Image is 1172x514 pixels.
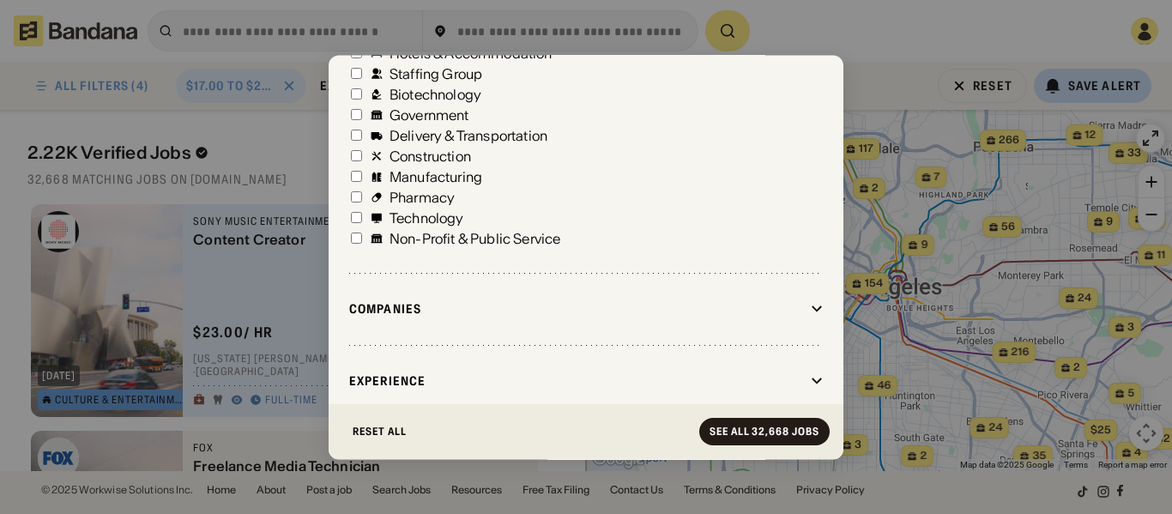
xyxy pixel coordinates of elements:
[390,108,469,122] div: Government
[390,149,471,163] div: Construction
[390,88,481,101] div: Biotechnology
[390,170,482,184] div: Manufacturing
[390,190,455,204] div: Pharmacy
[710,426,819,437] div: See all 32,668 jobs
[349,302,804,317] div: Companies
[390,67,482,81] div: Staffing Group
[390,232,560,245] div: Non-Profit & Public Service
[349,374,804,390] div: Experience
[390,46,553,60] div: Hotels & Accommodation
[390,211,464,225] div: Technology
[353,426,407,437] div: Reset All
[390,129,547,142] div: Delivery & Transportation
